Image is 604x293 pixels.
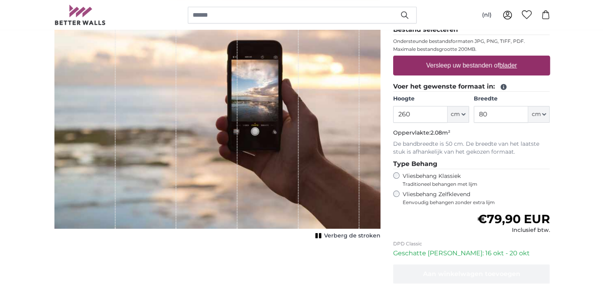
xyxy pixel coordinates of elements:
[403,172,535,187] label: Vliesbehang Klassiek
[393,46,550,52] p: Maximale bestandsgrootte 200MB.
[393,129,550,137] p: Oppervlakte:
[54,5,106,25] img: Betterwalls
[403,181,535,187] span: Traditioneel behangen met lijm
[324,232,380,240] span: Verberg de stroken
[528,106,550,123] button: cm
[393,249,550,258] p: Geschatte [PERSON_NAME]: 16 okt - 20 okt
[403,199,550,206] span: Eenvoudig behangen zonder extra lijm
[313,230,380,241] button: Verberg de stroken
[393,264,550,283] button: Aan winkelwagen toevoegen
[451,110,460,118] span: cm
[393,38,550,44] p: Ondersteunde bestandsformaten JPG, PNG, TIFF, PDF.
[393,241,550,247] p: DPD Classic
[430,129,450,136] span: 2.08m²
[477,212,550,226] span: €79,90 EUR
[393,95,469,103] label: Hoogte
[403,191,550,206] label: Vliesbehang Zelfklevend
[393,82,550,92] legend: Voer het gewenste formaat in:
[476,8,498,22] button: (nl)
[423,270,520,278] span: Aan winkelwagen toevoegen
[423,58,520,73] label: Versleep uw bestanden of
[477,226,550,234] div: Inclusief btw.
[474,95,550,103] label: Breedte
[499,62,517,69] u: blader
[448,106,469,123] button: cm
[393,140,550,156] p: De bandbreedte is 50 cm. De breedte van het laatste stuk is afhankelijk van het gekozen formaat.
[393,25,550,35] legend: Bestand selecteren
[531,110,540,118] span: cm
[393,159,550,169] legend: Type Behang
